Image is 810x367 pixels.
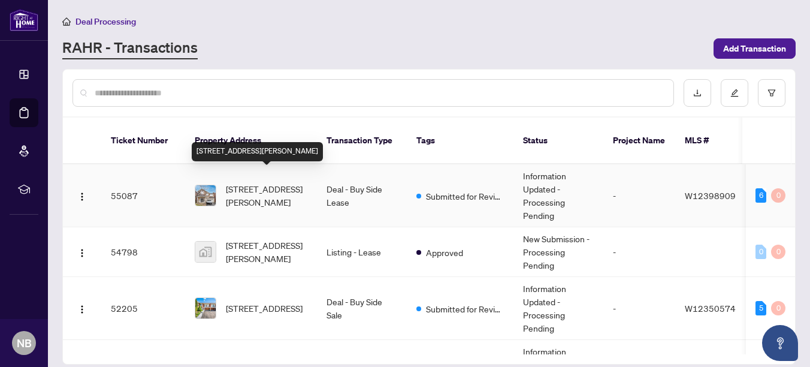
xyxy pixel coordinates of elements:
button: edit [721,79,748,107]
td: 54798 [101,227,185,277]
div: 0 [771,245,785,259]
img: thumbnail-img [195,242,216,262]
td: - [603,164,675,227]
button: Logo [72,186,92,205]
img: logo [10,9,38,31]
span: home [62,17,71,26]
th: Transaction Type [317,118,407,164]
div: 0 [771,188,785,203]
span: [STREET_ADDRESS][PERSON_NAME] [226,182,307,209]
span: filter [767,89,776,97]
button: filter [758,79,785,107]
td: 52205 [101,277,185,340]
th: Tags [407,118,513,164]
span: Deal Processing [75,16,136,27]
th: Status [513,118,603,164]
td: - [603,277,675,340]
img: Logo [77,248,87,258]
img: thumbnail-img [195,298,216,318]
div: 6 [755,188,766,203]
span: edit [730,89,739,97]
button: Logo [72,242,92,261]
span: Submitted for Review [426,189,504,203]
span: W12398909 [685,190,736,201]
span: W12350574 [685,303,736,314]
td: New Submission - Processing Pending [513,227,603,277]
th: MLS # [675,118,747,164]
a: RAHR - Transactions [62,38,198,59]
span: [STREET_ADDRESS][PERSON_NAME] [226,239,307,265]
td: - [603,227,675,277]
td: Information Updated - Processing Pending [513,164,603,227]
th: Project Name [603,118,675,164]
span: Submitted for Review [426,302,504,315]
span: [STREET_ADDRESS] [226,302,303,315]
div: [STREET_ADDRESS][PERSON_NAME] [192,142,323,161]
div: 0 [771,301,785,315]
div: 0 [755,245,766,259]
button: Open asap [762,325,798,361]
td: 55087 [101,164,185,227]
img: Logo [77,305,87,314]
th: Ticket Number [101,118,185,164]
th: Property Address [185,118,317,164]
span: Approved [426,246,463,259]
div: 5 [755,301,766,315]
button: Add Transaction [714,38,796,59]
td: Deal - Buy Side Sale [317,277,407,340]
button: Logo [72,299,92,318]
img: thumbnail-img [195,185,216,206]
td: Listing - Lease [317,227,407,277]
span: download [693,89,702,97]
img: Logo [77,192,87,201]
span: NB [17,335,32,351]
span: Add Transaction [723,39,786,58]
button: download [684,79,711,107]
td: Information Updated - Processing Pending [513,277,603,340]
td: Deal - Buy Side Lease [317,164,407,227]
